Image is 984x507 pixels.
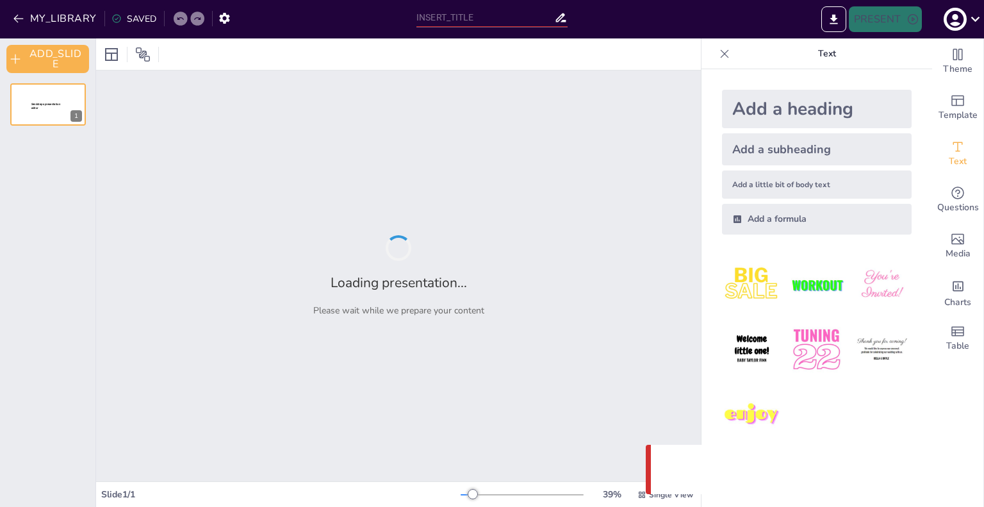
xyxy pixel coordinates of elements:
[852,255,912,315] img: 3.jpeg
[31,103,60,110] span: Sendsteps presentation editor
[943,62,972,76] span: Theme
[722,170,912,199] div: Add a little bit of body text
[10,83,86,126] div: 1
[932,177,983,223] div: Get real-time input from your audience
[932,315,983,362] div: Add a table
[722,385,782,445] img: 7.jpeg
[787,320,846,379] img: 5.jpeg
[101,44,122,65] div: Layout
[932,223,983,269] div: Add images, graphics, shapes or video
[111,13,156,25] div: SAVED
[932,131,983,177] div: Add text boxes
[101,488,461,501] div: Slide 1 / 1
[331,274,467,292] h2: Loading presentation...
[722,204,912,235] div: Add a formula
[949,154,967,169] span: Text
[596,488,627,501] div: 39 %
[416,8,554,27] input: INSERT_TITLE
[946,339,969,353] span: Table
[821,6,846,32] button: EXPORT_TO_POWERPOINT
[722,320,782,379] img: 4.jpeg
[687,462,933,478] p: Something went wrong with the request. (CORS)
[932,85,983,131] div: Add ready made slides
[937,201,979,215] span: Questions
[722,133,912,165] div: Add a subheading
[849,6,922,32] button: PRESENT
[10,8,102,29] button: MY_LIBRARY
[946,247,971,261] span: Media
[313,304,484,317] p: Please wait while we prepare your content
[735,38,919,69] p: Text
[135,47,151,62] span: Position
[787,255,846,315] img: 2.jpeg
[852,320,912,379] img: 6.jpeg
[932,38,983,85] div: Change the overall theme
[932,269,983,315] div: Add charts and graphs
[722,90,912,128] div: Add a heading
[6,45,89,73] button: ADD_SLIDE
[944,295,971,310] span: Charts
[722,255,782,315] img: 1.jpeg
[939,108,978,122] span: Template
[70,110,82,122] div: 1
